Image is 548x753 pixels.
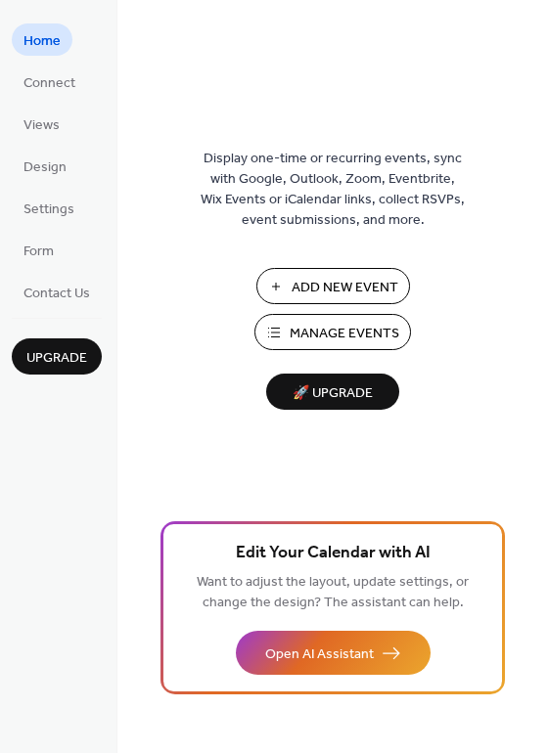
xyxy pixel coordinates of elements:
[12,23,72,56] a: Home
[265,644,374,665] span: Open AI Assistant
[12,108,71,140] a: Views
[256,268,410,304] button: Add New Event
[12,150,78,182] a: Design
[26,348,87,369] span: Upgrade
[23,157,67,178] span: Design
[23,242,54,262] span: Form
[201,149,465,231] span: Display one-time or recurring events, sync with Google, Outlook, Zoom, Eventbrite, Wix Events or ...
[23,73,75,94] span: Connect
[278,380,388,407] span: 🚀 Upgrade
[236,540,431,567] span: Edit Your Calendar with AI
[236,631,431,675] button: Open AI Assistant
[266,374,399,410] button: 🚀 Upgrade
[197,569,469,616] span: Want to adjust the layout, update settings, or change the design? The assistant can help.
[12,192,86,224] a: Settings
[12,234,66,266] a: Form
[12,66,87,98] a: Connect
[12,338,102,375] button: Upgrade
[254,314,411,350] button: Manage Events
[23,115,60,136] span: Views
[23,284,90,304] span: Contact Us
[23,199,74,220] span: Settings
[290,324,399,344] span: Manage Events
[12,276,102,308] a: Contact Us
[292,278,398,298] span: Add New Event
[23,31,61,52] span: Home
